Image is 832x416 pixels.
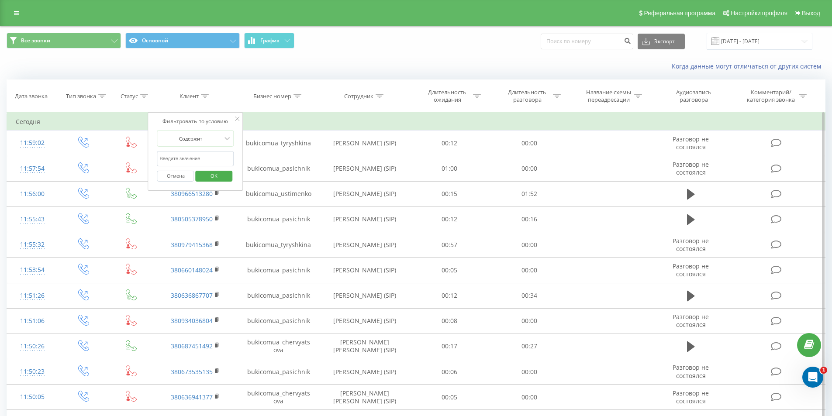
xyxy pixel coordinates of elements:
[237,359,320,385] td: bukicomua_pasichnik
[410,333,490,359] td: 00:17
[672,62,825,70] a: Когда данные могут отличаться от других систем
[7,33,121,48] button: Все звонки
[16,211,49,228] div: 11:55:43
[16,186,49,203] div: 11:56:00
[171,342,213,350] a: 380687451492
[16,287,49,304] div: 11:51:26
[424,89,471,103] div: Длительность ожидания
[7,113,825,131] td: Сегодня
[253,93,291,100] div: Бизнес номер
[585,89,632,103] div: Название схемы переадресации
[802,10,820,17] span: Выход
[746,89,797,103] div: Комментарий/категория звонка
[410,283,490,308] td: 00:12
[202,169,226,182] span: OK
[171,215,213,223] a: 380505378950
[344,93,373,100] div: Сотрудник
[410,131,490,156] td: 00:12
[171,316,213,325] a: 380934036804
[820,367,827,374] span: 1
[171,241,213,249] a: 380979415368
[731,10,787,17] span: Настройки профиля
[490,359,570,385] td: 00:00
[541,34,633,49] input: Поиск по номеру
[16,134,49,151] div: 11:59:02
[490,206,570,232] td: 00:16
[157,171,194,182] button: Отмена
[673,237,709,253] span: Разговор не состоялся
[320,156,410,181] td: [PERSON_NAME] (SIP)
[66,93,96,100] div: Тип звонка
[237,206,320,232] td: bukicomua_pasichnik
[195,171,232,182] button: OK
[171,368,213,376] a: 380673535135
[180,93,199,100] div: Клиент
[673,313,709,329] span: Разговор не состоялся
[410,232,490,258] td: 00:57
[320,232,410,258] td: [PERSON_NAME] (SIP)
[244,33,294,48] button: График
[171,393,213,401] a: 380636941377
[410,181,490,206] td: 00:15
[320,333,410,359] td: [PERSON_NAME] [PERSON_NAME] (SIP)
[237,385,320,410] td: bukicomua_chervyatsova
[490,181,570,206] td: 01:52
[490,283,570,308] td: 00:34
[237,283,320,308] td: bukicomua_pasichnik
[237,308,320,333] td: bukicomua_pasichnik
[320,131,410,156] td: [PERSON_NAME] (SIP)
[410,359,490,385] td: 00:06
[237,258,320,283] td: bukicomua_pasichnik
[237,232,320,258] td: bukicomua_tyryshkina
[157,151,234,166] input: Введите значение
[157,117,234,126] div: Фильтровать по условию
[673,135,709,151] span: Разговор не состоялся
[673,363,709,379] span: Разговор не состоялся
[320,258,410,283] td: [PERSON_NAME] (SIP)
[410,258,490,283] td: 00:05
[125,33,240,48] button: Основной
[16,261,49,278] div: 11:53:54
[490,232,570,258] td: 00:00
[171,291,213,299] a: 380636867707
[16,160,49,177] div: 11:57:54
[504,89,551,103] div: Длительность разговора
[16,313,49,330] div: 11:51:06
[410,156,490,181] td: 01:00
[237,131,320,156] td: bukicomua_tyryshkina
[490,258,570,283] td: 00:00
[490,385,570,410] td: 00:00
[320,385,410,410] td: [PERSON_NAME] [PERSON_NAME] (SIP)
[490,156,570,181] td: 00:00
[16,338,49,355] div: 11:50:26
[673,262,709,278] span: Разговор не состоялся
[121,93,138,100] div: Статус
[644,10,715,17] span: Реферальная программа
[16,363,49,380] div: 11:50:23
[237,181,320,206] td: bukicomua_ustimenko
[16,388,49,406] div: 11:50:05
[410,385,490,410] td: 00:05
[320,181,410,206] td: [PERSON_NAME] (SIP)
[320,308,410,333] td: [PERSON_NAME] (SIP)
[260,38,280,44] span: График
[490,333,570,359] td: 00:27
[410,308,490,333] td: 00:08
[638,34,685,49] button: Экспорт
[171,189,213,198] a: 380966513280
[673,160,709,176] span: Разговор не состоялся
[21,37,50,44] span: Все звонки
[490,131,570,156] td: 00:00
[16,236,49,253] div: 11:55:32
[15,93,48,100] div: Дата звонка
[171,266,213,274] a: 380660148024
[320,283,410,308] td: [PERSON_NAME] (SIP)
[320,206,410,232] td: [PERSON_NAME] (SIP)
[410,206,490,232] td: 00:12
[490,308,570,333] td: 00:00
[673,389,709,405] span: Разговор не состоялся
[320,359,410,385] td: [PERSON_NAME] (SIP)
[802,367,823,388] iframe: Intercom live chat
[237,333,320,359] td: bukicomua_chervyatsova
[665,89,722,103] div: Аудиозапись разговора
